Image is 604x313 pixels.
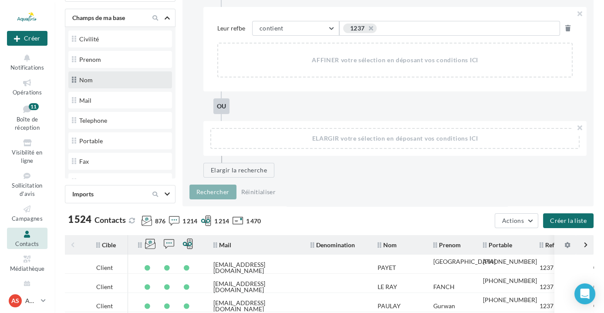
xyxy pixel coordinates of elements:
[213,98,229,114] div: ou
[11,296,19,305] span: AS
[79,57,101,63] div: Prenom
[79,77,93,83] div: Nom
[260,24,283,32] span: contient
[540,241,562,249] span: RefBE
[433,259,496,265] div: [GEOGRAPHIC_DATA]
[252,21,339,36] button: contient
[543,213,594,228] button: Créer la liste
[12,215,43,222] span: Campagnes
[214,217,229,225] span: 1 214
[15,116,40,131] span: Boîte de réception
[96,303,113,309] div: Client
[7,169,47,199] a: Sollicitation d'avis
[433,303,455,309] div: Gurwan
[79,98,91,104] div: Mail
[238,187,280,197] button: Réinitialiser
[13,89,42,96] span: Opérations
[7,293,47,309] a: AS AQUATIRIS Siège
[96,241,116,249] span: Cible
[502,217,524,224] span: Actions
[213,262,297,274] div: [EMAIL_ADDRESS][DOMAIN_NAME]
[246,217,261,225] span: 1 470
[69,190,142,199] div: Imports
[182,217,197,225] span: 1 214
[25,296,37,305] p: AQUATIRIS Siège
[310,241,355,249] span: Denomination
[433,284,455,290] div: FANCH
[7,252,47,274] a: Médiathèque
[7,278,47,299] a: Calendrier
[7,31,47,46] button: Créer
[29,103,39,110] div: 11
[495,213,538,228] button: Actions
[7,136,47,166] a: Visibilité en ligne
[7,202,47,224] a: Campagnes
[433,241,461,249] span: Prenom
[96,265,113,271] div: Client
[540,284,553,290] div: 1237
[12,182,42,197] span: Sollicitation d'avis
[79,138,103,144] div: Portable
[213,300,297,312] div: [EMAIL_ADDRESS][DOMAIN_NAME]
[10,64,44,71] span: Notifications
[10,265,45,272] span: Médiathèque
[69,13,142,22] div: Champs de ma base
[7,76,47,98] a: Opérations
[7,228,47,249] a: Contacts
[7,31,47,46] div: Nouvelle campagne
[213,281,297,293] div: [EMAIL_ADDRESS][DOMAIN_NAME]
[483,278,537,284] div: [PHONE_NUMBER]
[96,284,113,290] div: Client
[213,241,231,249] span: Mail
[540,303,553,309] div: 1237
[79,118,107,124] div: Telephone
[12,149,42,164] span: Visibilité en ligne
[15,240,39,247] span: Contacts
[483,297,537,303] div: [PHONE_NUMBER]
[94,215,126,225] span: Contacts
[203,163,274,178] button: Elargir la recherche
[378,241,397,249] span: Nom
[483,259,537,265] div: [PHONE_NUMBER]
[483,241,512,249] span: Portable
[540,265,553,271] div: 1237
[7,51,47,73] button: Notifications
[79,158,89,165] div: Fax
[378,284,397,290] div: LE RAY
[574,283,595,304] div: Open Intercom Messenger
[350,24,364,32] div: 1237
[378,265,396,271] div: PAYET
[378,303,401,309] div: PAULAY
[217,24,252,33] span: Leur refbe
[189,185,236,199] button: Rechercher
[155,217,165,225] span: 876
[7,101,47,133] a: Boîte de réception11
[68,215,91,224] span: 1 524
[79,36,99,42] div: Civilité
